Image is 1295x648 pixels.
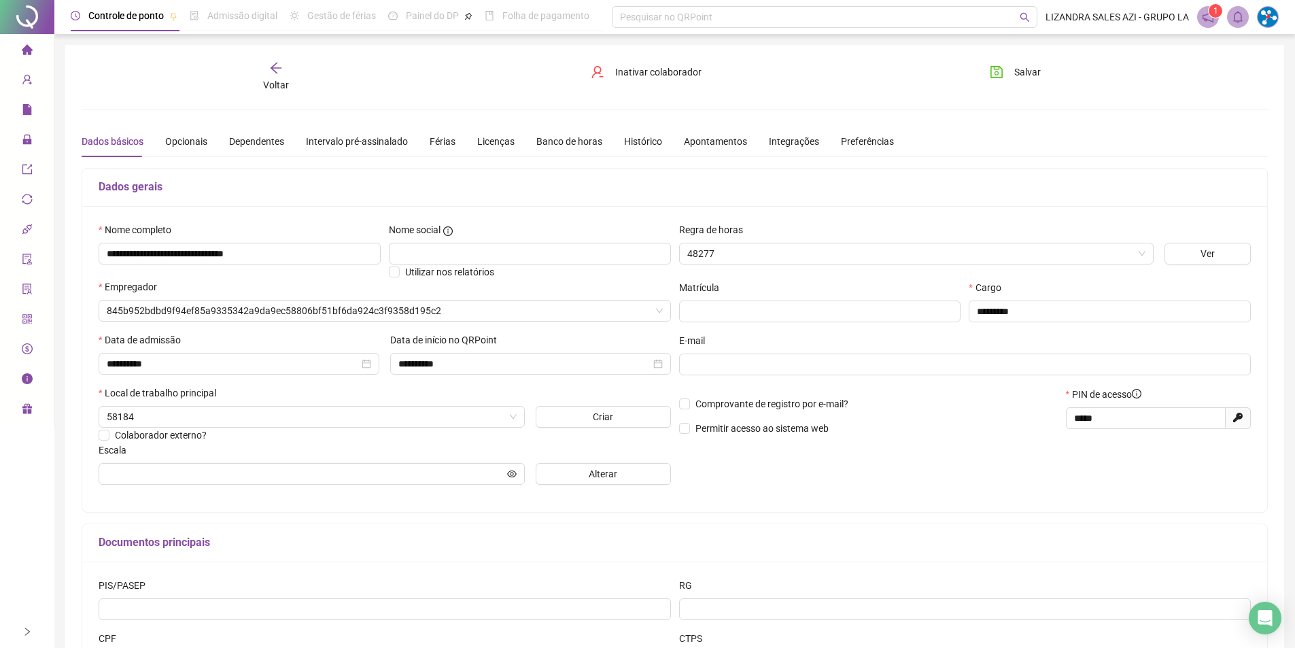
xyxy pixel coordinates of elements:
button: Alterar [536,463,670,485]
div: Intervalo pré-assinalado [306,134,408,149]
span: user-add [22,68,33,95]
span: search [1020,12,1030,22]
span: file-done [190,11,199,20]
span: dashboard [388,11,398,20]
div: Integrações [769,134,819,149]
span: qrcode [22,307,33,335]
button: Salvar [980,61,1051,83]
span: lock [22,128,33,155]
span: home [22,38,33,65]
span: Gestão de férias [307,10,376,21]
span: file [22,98,33,125]
span: sun [290,11,299,20]
div: Banco de horas [536,134,602,149]
span: Salvar [1014,65,1041,80]
span: PIN de acesso [1072,387,1141,402]
span: eye [507,469,517,479]
span: Painel do DP [406,10,459,21]
h5: Documentos principais [99,534,1251,551]
span: Comprovante de registro por e-mail? [695,398,848,409]
span: book [485,11,494,20]
label: Matrícula [679,280,728,295]
div: Histórico [624,134,662,149]
span: info-circle [443,226,453,236]
sup: 1 [1209,4,1222,18]
span: 58184 [107,407,517,427]
span: right [22,627,32,636]
label: CTPS [679,631,711,646]
img: 51907 [1258,7,1278,27]
label: E-mail [679,333,714,348]
span: pushpin [464,12,472,20]
span: bell [1232,11,1244,23]
div: Dados básicos [82,134,143,149]
label: Cargo [969,280,1009,295]
span: Criar [593,409,613,424]
label: Data de admissão [99,332,190,347]
span: sync [22,188,33,215]
div: Férias [430,134,455,149]
span: 845b952bdbd9f94ef85a9335342a9da9ec58806bf51bf6da924c3f9358d195c2 [107,301,663,321]
span: dollar [22,337,33,364]
span: Admissão digital [207,10,277,21]
h5: Dados gerais [99,179,1251,195]
label: Regra de horas [679,222,752,237]
label: CPF [99,631,125,646]
label: Empregador [99,279,166,294]
label: Local de trabalho principal [99,386,225,400]
span: export [22,158,33,185]
span: info-circle [22,367,33,394]
span: 48277 [687,243,1146,264]
span: Colaborador externo? [115,430,207,441]
span: Nome social [389,222,441,237]
div: Opcionais [165,134,207,149]
span: api [22,218,33,245]
span: Ver [1201,246,1215,261]
span: save [990,65,1003,79]
div: Open Intercom Messenger [1249,602,1281,634]
label: RG [679,578,701,593]
span: notification [1202,11,1214,23]
span: info-circle [1132,389,1141,398]
div: Preferências [841,134,894,149]
span: user-delete [591,65,604,79]
span: Voltar [263,80,289,90]
span: Permitir acesso ao sistema web [695,423,829,434]
span: clock-circle [71,11,80,20]
span: Alterar [589,466,617,481]
span: solution [22,277,33,305]
span: Utilizar nos relatórios [405,267,494,277]
div: Apontamentos [684,134,747,149]
span: 1 [1213,6,1218,16]
button: Inativar colaborador [581,61,712,83]
span: Controle de ponto [88,10,164,21]
button: Ver [1164,243,1251,265]
span: gift [22,397,33,424]
span: pushpin [169,12,177,20]
span: arrow-left [269,61,283,75]
span: Inativar colaborador [615,65,702,80]
label: Nome completo [99,222,180,237]
label: Data de início no QRPoint [390,332,506,347]
span: Folha de pagamento [502,10,589,21]
div: Dependentes [229,134,284,149]
button: Criar [536,406,670,428]
span: audit [22,248,33,275]
label: Escala [99,443,135,458]
span: LIZANDRA SALES AZI - GRUPO LA [1046,10,1189,24]
div: Licenças [477,134,515,149]
label: PIS/PASEP [99,578,154,593]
